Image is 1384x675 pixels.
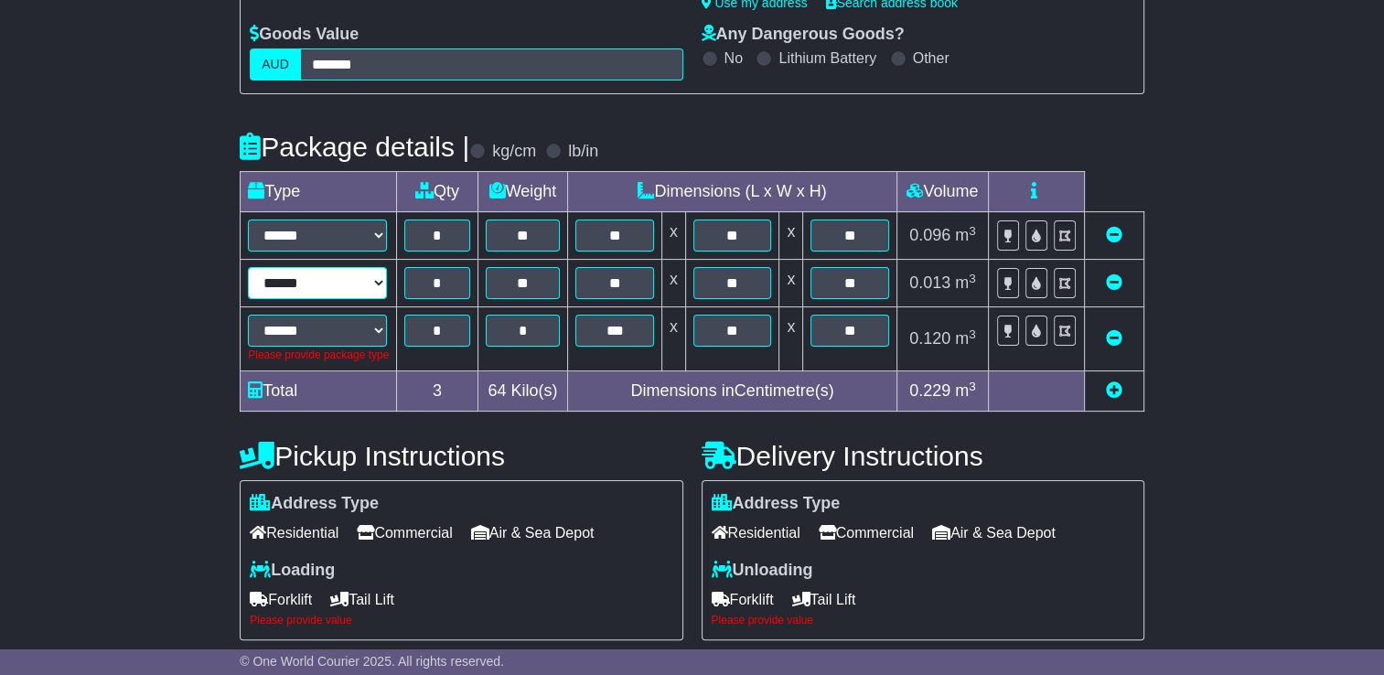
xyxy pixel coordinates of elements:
[241,172,397,212] td: Type
[1106,226,1122,244] a: Remove this item
[1106,381,1122,400] a: Add new item
[250,614,672,627] div: Please provide value
[955,273,976,292] span: m
[250,585,312,614] span: Forklift
[488,381,506,400] span: 64
[248,347,389,363] div: Please provide package type
[969,380,976,393] sup: 3
[397,172,477,212] td: Qty
[250,25,359,45] label: Goods Value
[1106,273,1122,292] a: Remove this item
[477,371,568,412] td: Kilo(s)
[909,273,950,292] span: 0.013
[779,212,803,260] td: x
[913,49,949,67] label: Other
[712,614,1134,627] div: Please provide value
[955,226,976,244] span: m
[712,519,800,547] span: Residential
[397,371,477,412] td: 3
[240,654,504,669] span: © One World Courier 2025. All rights reserved.
[819,519,914,547] span: Commercial
[779,260,803,307] td: x
[955,329,976,348] span: m
[909,226,950,244] span: 0.096
[702,25,905,45] label: Any Dangerous Goods?
[932,519,1056,547] span: Air & Sea Depot
[330,585,394,614] span: Tail Lift
[568,371,897,412] td: Dimensions in Centimetre(s)
[955,381,976,400] span: m
[661,307,685,371] td: x
[568,142,598,162] label: lb/in
[969,224,976,238] sup: 3
[969,272,976,285] sup: 3
[1106,329,1122,348] a: Remove this item
[240,441,682,471] h4: Pickup Instructions
[779,307,803,371] td: x
[250,519,338,547] span: Residential
[724,49,743,67] label: No
[241,371,397,412] td: Total
[792,585,856,614] span: Tail Lift
[477,172,568,212] td: Weight
[471,519,595,547] span: Air & Sea Depot
[909,381,950,400] span: 0.229
[778,49,876,67] label: Lithium Battery
[712,561,813,581] label: Unloading
[969,327,976,341] sup: 3
[250,494,379,514] label: Address Type
[896,172,988,212] td: Volume
[250,561,335,581] label: Loading
[240,132,469,162] h4: Package details |
[250,48,301,80] label: AUD
[909,329,950,348] span: 0.120
[568,172,897,212] td: Dimensions (L x W x H)
[492,142,536,162] label: kg/cm
[712,585,774,614] span: Forklift
[712,494,841,514] label: Address Type
[661,260,685,307] td: x
[357,519,452,547] span: Commercial
[702,441,1144,471] h4: Delivery Instructions
[661,212,685,260] td: x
